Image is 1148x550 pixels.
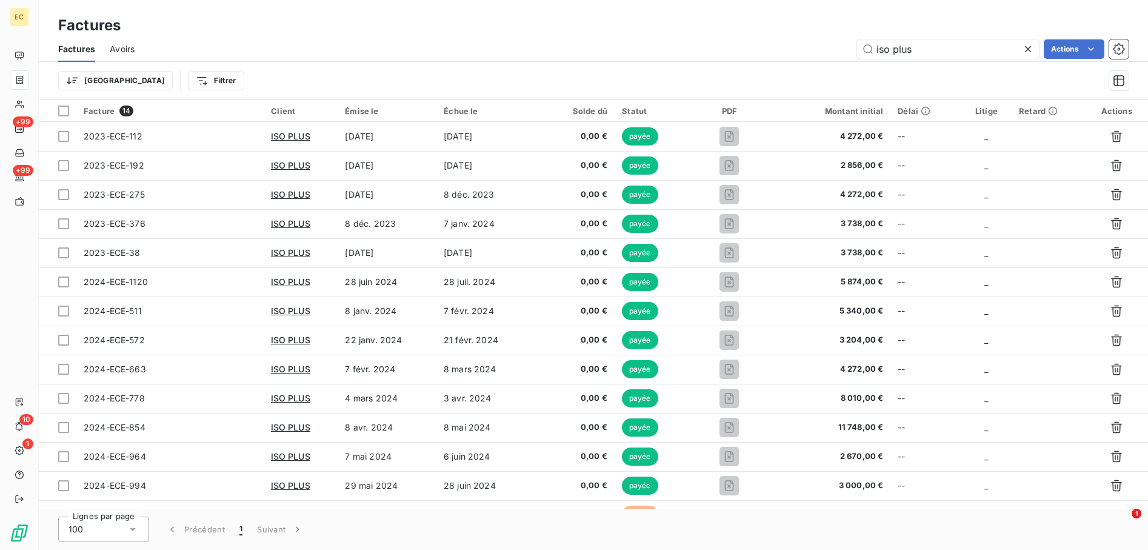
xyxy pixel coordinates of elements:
span: payée [622,215,658,233]
span: _ [984,131,988,141]
span: 100 [68,523,83,535]
td: 7 févr. 2024 [436,297,533,326]
span: 2023-ECE-275 [84,189,145,200]
span: 0,00 € [541,480,607,492]
span: 2024-ECE-511 [84,306,142,316]
span: 4 272,00 € [778,189,884,201]
span: _ [984,335,988,345]
td: 6 juin 2024 [436,442,533,471]
span: Factures [58,43,95,55]
span: 1 [22,438,33,449]
a: +99 [10,167,28,187]
span: 0,00 € [541,421,607,434]
span: payée [622,186,658,204]
span: 14 [119,106,133,116]
span: _ [984,364,988,374]
span: _ [984,277,988,287]
td: 8 janv. 2024 [338,297,436,326]
span: échue [622,506,658,524]
span: 2 670,00 € [778,451,884,463]
div: Échue le [444,106,526,116]
td: 8 avr. 2024 [338,413,436,442]
td: 21 févr. 2024 [436,326,533,355]
td: [DATE] [338,180,436,209]
td: 8 mai 2024 [436,413,533,442]
span: ISO PLUS [271,131,310,141]
span: 2024-ECE-572 [84,335,145,345]
td: 7 févr. 2024 [338,355,436,384]
td: [DATE] [338,238,436,267]
td: 4 mars 2024 [338,384,436,413]
span: 0,00 € [541,247,607,259]
button: Précédent [159,517,232,542]
input: Rechercher [857,39,1039,59]
span: payée [622,418,658,437]
td: -- [890,326,961,355]
span: 4 272,00 € [778,363,884,375]
td: -- [890,297,961,326]
span: payée [622,360,658,378]
span: 8 010,00 € [778,392,884,404]
span: 0,00 € [541,130,607,143]
span: 5 874,00 € [778,276,884,288]
td: 7 janv. 2024 [436,209,533,238]
div: PDF [696,106,763,116]
span: payée [622,302,658,320]
span: Facture [84,106,115,116]
span: ISO PLUS [271,160,310,170]
span: ISO PLUS [271,480,310,491]
span: 3 204,00 € [778,334,884,346]
td: 22 janv. 2024 [338,326,436,355]
span: 1 [239,523,242,535]
span: +99 [13,116,33,127]
div: Client [271,106,331,116]
span: 0,00 € [541,189,607,201]
span: _ [984,451,988,461]
span: 2024-ECE-994 [84,480,146,491]
div: EC [10,7,29,27]
span: 3 000,00 € [778,480,884,492]
button: Filtrer [188,71,244,90]
td: -- [890,180,961,209]
span: 2023-ECE-376 [84,218,145,229]
button: Suivant [250,517,311,542]
span: 2024-ECE-1120 [84,277,148,287]
span: 2023-ECE-192 [84,160,144,170]
span: 2023-ECE-38 [84,247,141,258]
td: [DATE] [436,238,533,267]
span: 3 738,00 € [778,247,884,259]
div: Statut [622,106,681,116]
td: -- [890,442,961,471]
span: 0,00 € [541,451,607,463]
span: 2024-ECE-778 [84,393,145,403]
span: payée [622,127,658,146]
span: ISO PLUS [271,393,310,403]
td: -- [890,267,961,297]
span: 0,00 € [541,392,607,404]
span: 0,00 € [541,305,607,317]
td: [DATE] [436,151,533,180]
span: _ [984,218,988,229]
span: 2024-ECE-854 [84,422,145,432]
span: ISO PLUS [271,422,310,432]
span: payée [622,389,658,407]
td: 7 mai 2024 [338,442,436,471]
a: +99 [10,119,28,138]
td: 28 juin 2024 [436,471,533,500]
td: 3 avr. 2024 [436,384,533,413]
span: 11 748,00 € [778,421,884,434]
td: [DATE] [338,151,436,180]
span: 2024-ECE-964 [84,451,146,461]
button: Actions [1044,39,1104,59]
span: ISO PLUS [271,451,310,461]
span: 4 272,00 € [778,130,884,143]
span: payée [622,331,658,349]
span: payée [622,156,658,175]
span: 0,00 € [541,334,607,346]
span: 3 738,00 € [778,218,884,230]
span: 5 340,00 € [778,305,884,317]
td: -- [890,384,961,413]
td: -- [890,355,961,384]
span: 2023-ECE-112 [84,131,142,141]
td: -- [890,238,961,267]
